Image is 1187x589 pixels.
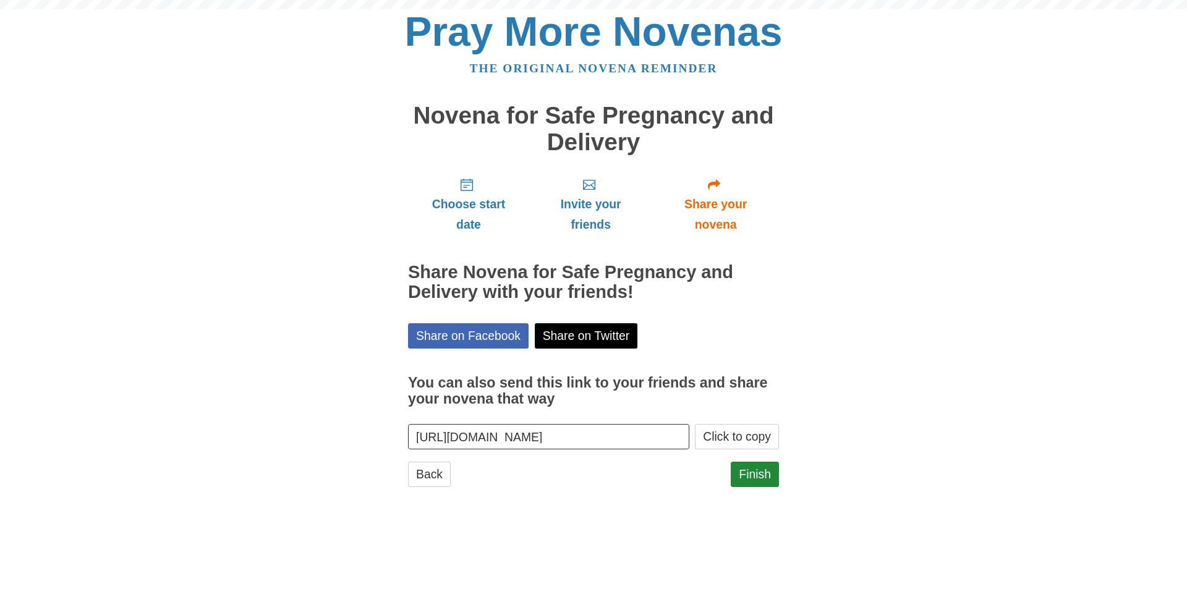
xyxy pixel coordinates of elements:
[408,103,779,155] h1: Novena for Safe Pregnancy and Delivery
[408,323,529,349] a: Share on Facebook
[408,167,529,241] a: Choose start date
[652,167,779,241] a: Share your novena
[408,462,451,487] a: Back
[529,167,652,241] a: Invite your friends
[470,62,718,75] a: The original novena reminder
[405,9,783,54] a: Pray More Novenas
[731,462,779,487] a: Finish
[408,375,779,407] h3: You can also send this link to your friends and share your novena that way
[665,194,767,235] span: Share your novena
[420,194,517,235] span: Choose start date
[695,424,779,449] button: Click to copy
[542,194,640,235] span: Invite your friends
[408,263,779,302] h2: Share Novena for Safe Pregnancy and Delivery with your friends!
[535,323,638,349] a: Share on Twitter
